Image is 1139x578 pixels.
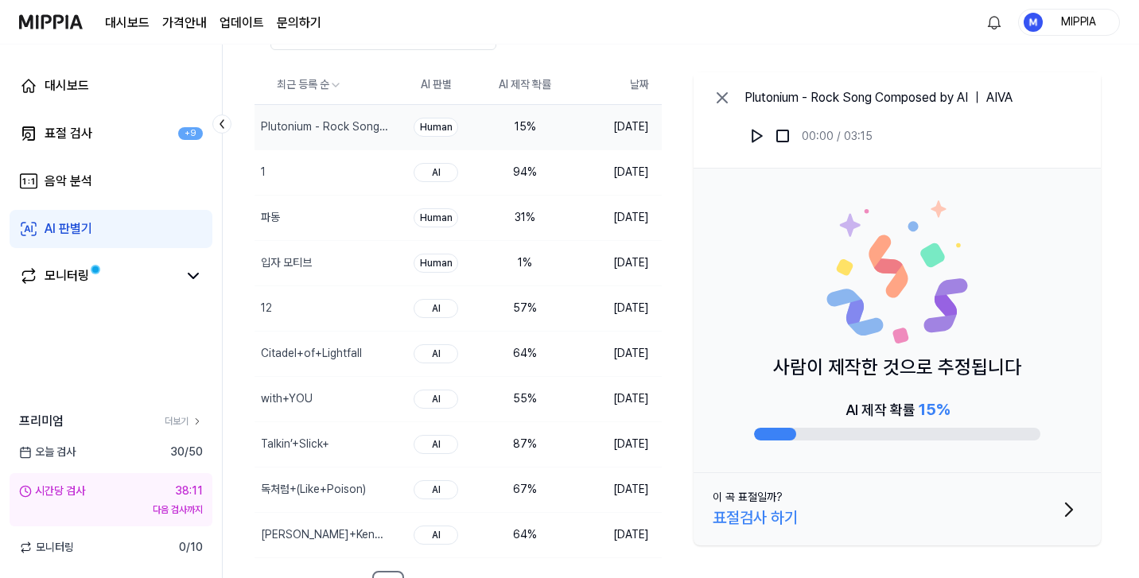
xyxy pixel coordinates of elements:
a: 대시보드 [10,67,212,105]
div: 00:00 / 03:15 [802,128,873,145]
div: Citadel+of+Lightfall [261,345,362,362]
div: 시간당 검사 [19,483,85,499]
div: 94 % [493,164,557,180]
th: 날짜 [569,66,662,104]
div: 독처럼+(Like+Poison) [261,481,366,498]
div: 모니터링 [45,266,89,285]
div: 57 % [493,300,557,316]
div: AI [414,435,458,454]
div: 12 [261,300,272,316]
td: [DATE] [569,104,662,149]
div: Human [414,118,458,137]
td: [DATE] [569,376,662,421]
div: 31 % [493,209,557,226]
td: [DATE] [569,149,662,195]
td: [DATE] [569,467,662,512]
td: [DATE] [569,195,662,240]
div: AI [414,526,458,545]
td: [DATE] [569,512,662,557]
p: 사람이 제작한 것으로 추정됩니다 [773,353,1021,382]
div: 표절검사 하기 [713,506,798,530]
button: 이 곡 표절일까?표절검사 하기 [694,473,1101,545]
img: Human [826,200,969,343]
div: 이 곡 표절일까? [713,489,783,506]
td: [DATE] [569,240,662,285]
span: 모니터링 [19,539,74,556]
a: 대시보드 [105,14,150,33]
a: 더보기 [165,414,203,429]
div: Talkin’+Slick+ [261,436,329,452]
img: profile [1024,13,1043,32]
div: 1 % [493,254,557,271]
td: [DATE] [569,331,662,376]
span: 0 / 10 [179,539,203,556]
button: 가격안내 [162,14,207,33]
div: 15 % [493,118,557,135]
div: 38:11 [175,483,203,499]
div: 87 % [493,436,557,452]
div: MIPPIA [1048,13,1110,30]
div: AI [414,163,458,182]
td: [DATE] [569,285,662,331]
span: 프리미엄 [19,412,64,431]
div: 입자 모티브 [261,254,312,271]
div: AI [414,299,458,318]
div: AI 제작 확률 [846,398,950,421]
div: 대시보드 [45,76,89,95]
div: AI [414,390,458,409]
div: 55 % [493,390,557,407]
div: Plutonium - Rock Song Composed by AI ｜ AIVA [261,118,388,135]
button: profileMIPPIA [1018,9,1120,36]
div: 음악 분석 [45,172,92,191]
div: AI [414,344,458,363]
div: 다음 검사까지 [19,502,203,517]
img: stop [775,128,791,144]
div: Human [414,254,458,273]
span: 오늘 검사 [19,444,76,460]
div: 64 % [493,345,557,362]
div: 67 % [493,481,557,498]
a: AI 판별기 [10,210,212,248]
img: 알림 [985,13,1004,32]
td: [DATE] [569,421,662,467]
th: AI 판별 [391,66,480,104]
a: 모니터링 [19,266,177,285]
a: 업데이트 [220,14,264,33]
span: 30 / 50 [170,444,203,460]
div: 1 [261,164,266,180]
th: AI 제작 확률 [480,66,569,104]
div: Plutonium - Rock Song Composed by AI ｜ AIVA [744,88,1013,107]
div: AI 판별기 [45,219,92,239]
a: 음악 분석 [10,162,212,200]
span: 15 % [919,400,950,419]
div: [PERSON_NAME]+Kennedy+ [261,526,388,543]
div: with+YOU [261,390,313,407]
div: +9 [178,127,203,141]
div: 표절 검사 [45,124,92,143]
a: 문의하기 [277,14,321,33]
div: Human [414,208,458,227]
img: play [749,128,765,144]
a: 표절 검사+9 [10,114,212,153]
div: 파동 [261,209,280,226]
div: AI [414,480,458,499]
div: 64 % [493,526,557,543]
